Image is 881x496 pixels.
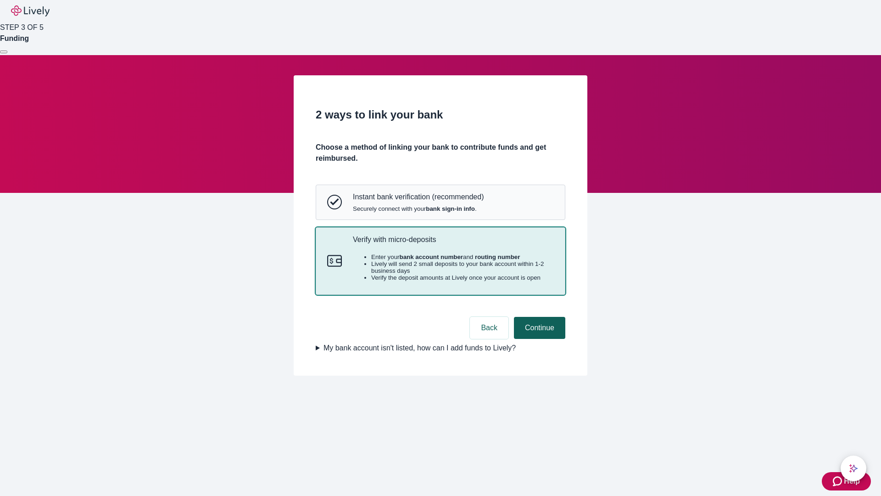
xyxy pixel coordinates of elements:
button: Back [470,317,508,339]
strong: routing number [475,254,520,260]
button: Continue [514,317,565,339]
img: Lively [11,6,50,17]
li: Verify the deposit amounts at Lively once your account is open [371,274,554,281]
button: Instant bank verificationInstant bank verification (recommended)Securely connect with yourbank si... [316,185,565,219]
strong: bank account number [400,254,463,260]
button: chat [841,456,866,481]
li: Lively will send 2 small deposits to your bank account within 1-2 business days [371,260,554,274]
button: Micro-depositsVerify with micro-depositsEnter yourbank account numberand routing numberLively wil... [316,228,565,295]
li: Enter your and [371,254,554,260]
summary: My bank account isn't listed, how can I add funds to Lively? [316,343,565,354]
p: Instant bank verification (recommended) [353,192,484,201]
h2: 2 ways to link your bank [316,107,565,123]
svg: Instant bank verification [327,195,342,209]
h4: Choose a method of linking your bank to contribute funds and get reimbursed. [316,142,565,164]
strong: bank sign-in info [426,205,475,212]
span: Help [844,476,860,487]
span: Securely connect with your . [353,205,484,212]
svg: Micro-deposits [327,254,342,268]
p: Verify with micro-deposits [353,235,554,244]
svg: Lively AI Assistant [849,464,858,473]
button: Zendesk support iconHelp [822,472,871,490]
svg: Zendesk support icon [833,476,844,487]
